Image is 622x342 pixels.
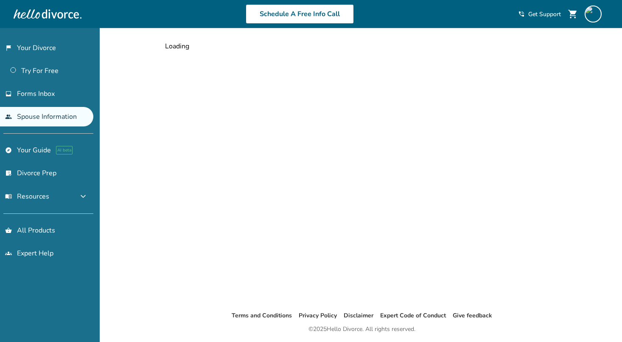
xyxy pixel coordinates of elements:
span: Forms Inbox [17,89,55,98]
span: Resources [5,192,49,201]
span: expand_more [78,191,88,202]
span: inbox [5,90,12,97]
span: menu_book [5,193,12,200]
div: Loading [158,28,566,311]
a: Expert Code of Conduct [380,311,446,320]
span: shopping_basket [5,227,12,234]
a: Privacy Policy [299,311,337,320]
span: Get Support [528,10,561,18]
li: Disclaimer [344,311,373,321]
span: list_alt_check [5,170,12,177]
li: Give feedback [453,311,492,321]
span: groups [5,250,12,257]
span: people [5,113,12,120]
a: Terms and Conditions [232,311,292,320]
a: phone_in_talkGet Support [518,10,561,18]
span: phone_in_talk [518,11,525,17]
span: AI beta [56,146,73,154]
span: explore [5,147,12,154]
img: matthew.marr19@gmail.com [585,6,602,22]
a: Schedule A Free Info Call [246,4,354,24]
span: flag_2 [5,45,12,51]
span: shopping_cart [568,9,578,19]
div: © 2025 Hello Divorce. All rights reserved. [308,324,415,334]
